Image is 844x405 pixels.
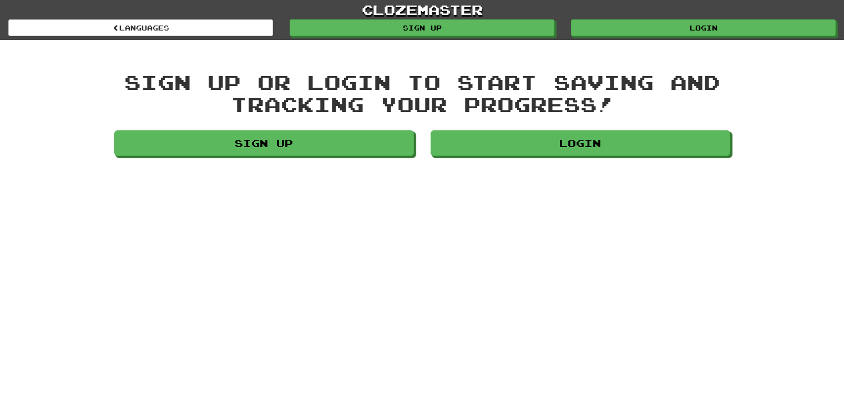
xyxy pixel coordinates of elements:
a: Languages [8,19,273,36]
a: Sign up [114,130,414,156]
a: Login [571,19,836,36]
div: Sign up or login to start saving and tracking your progress! [114,71,730,115]
a: Sign up [290,19,554,36]
a: Login [431,130,730,156]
